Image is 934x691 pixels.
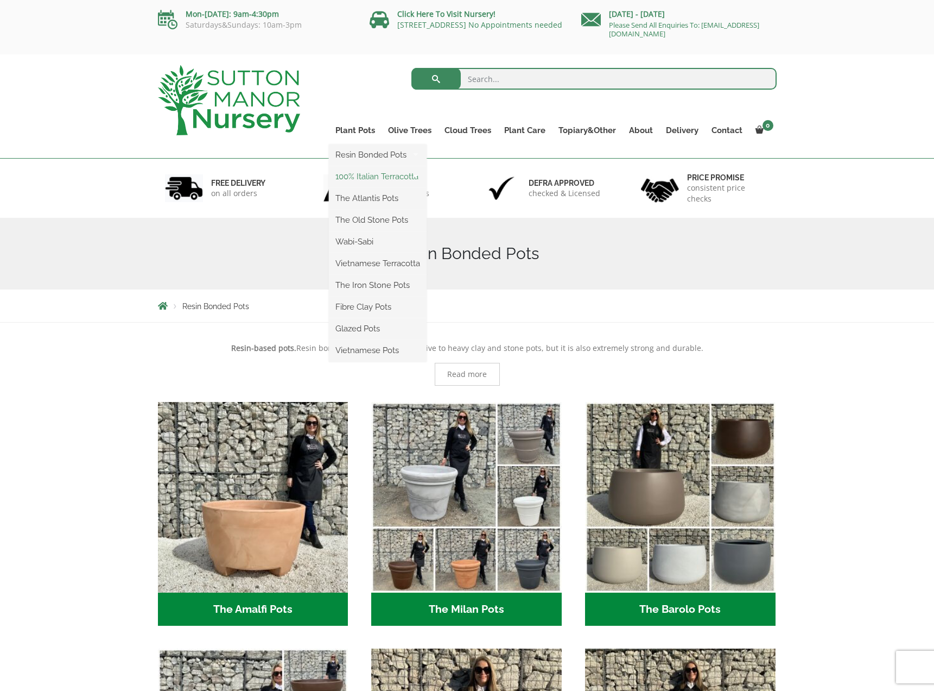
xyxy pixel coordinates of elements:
a: Topiary&Other [552,123,622,138]
p: Resin bond is a lightweight alternative to heavy clay and stone pots, but it is also extremely st... [158,342,777,355]
img: 1.jpg [165,174,203,202]
a: Resin Bonded Pots [329,147,427,163]
a: Olive Trees [382,123,438,138]
a: Cylinders Traditionals [427,234,520,250]
h6: Defra approved [529,178,600,188]
a: Visit product category The Amalfi Pots [158,402,348,626]
a: Shallow Bowl Grande [427,168,520,185]
span: 0 [763,120,773,131]
a: Glazed Pots [329,321,427,337]
a: [STREET_ADDRESS] No Appointments needed [397,20,562,30]
nav: Breadcrumbs [158,301,777,310]
h6: FREE DELIVERY [211,178,265,188]
a: Visit product category The Barolo Pots [585,402,776,626]
p: consistent price checks [687,183,770,204]
p: checked & Licensed [529,188,600,199]
h2: The Amalfi Pots [158,593,348,626]
a: 0 [749,123,777,138]
a: Visit product category The Milan Pots [371,402,562,626]
a: The Old Stone Pots [329,212,427,228]
p: [DATE] - [DATE] [581,8,777,21]
img: 2.jpg [323,174,361,202]
a: The Iron Stone Pots [329,277,427,293]
a: Please Send All Enquiries To: [EMAIL_ADDRESS][DOMAIN_NAME] [609,20,759,39]
img: The Amalfi Pots [158,402,348,593]
p: Mon-[DATE]: 9am-4:30pm [158,8,353,21]
a: Jars And Urns [427,277,520,293]
h1: Resin Bonded Pots [158,244,777,263]
a: About [622,123,659,138]
a: Contact [705,123,749,138]
span: Resin Bonded Pots [182,302,249,311]
a: The Atlantis Pots [329,190,427,206]
a: Wabi-Sabi [329,234,427,250]
img: The Milan Pots [371,402,562,593]
a: Delivery [659,123,705,138]
img: 4.jpg [641,172,679,205]
a: Click Here To Visit Nursery! [397,9,495,19]
span: Read more [447,370,487,378]
h2: The Barolo Pots [585,593,776,626]
strong: Resin-based pots. [231,343,296,353]
a: Big Bell Pots [427,212,520,228]
a: Plant Care [498,123,552,138]
a: 100% Italian Terracotta [329,168,427,185]
img: The Barolo Pots [585,402,776,593]
a: Fibre Clay Pots [329,299,427,315]
h2: The Milan Pots [371,593,562,626]
img: logo [158,65,300,135]
a: Squares And Troughs [427,255,520,272]
a: Cloud Trees [438,123,498,138]
a: Vietnamese Terracotta [329,255,427,272]
a: Rolled Rim Classico [427,190,520,206]
h6: Price promise [687,173,770,183]
a: Plant Pots [329,123,382,138]
p: on all orders [211,188,265,199]
input: Search... [411,68,777,90]
p: Saturdays&Sundays: 10am-3pm [158,21,353,29]
a: Vietnamese Pots [329,342,427,359]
